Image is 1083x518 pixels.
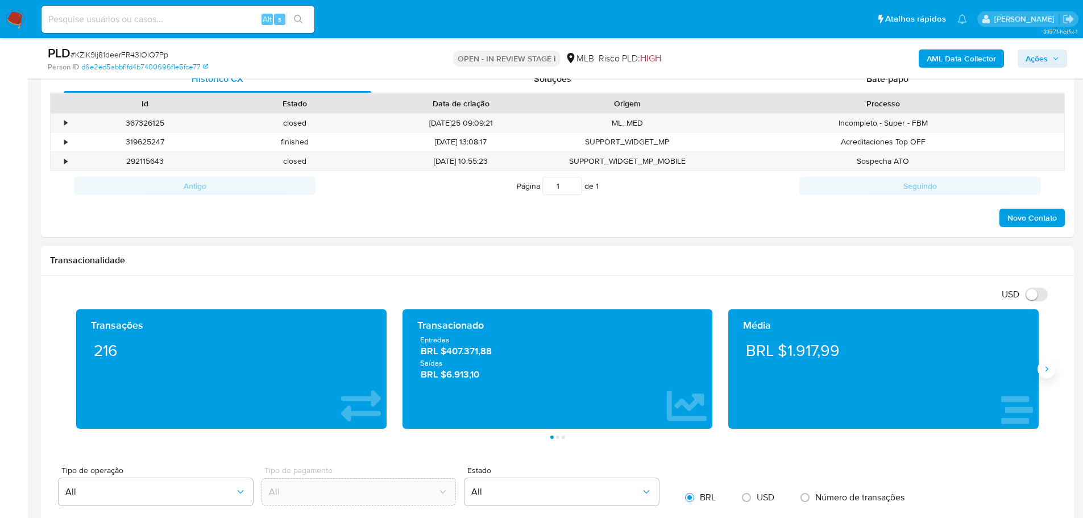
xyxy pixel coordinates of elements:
b: AML Data Collector [927,49,996,68]
a: Notificações [957,14,967,24]
p: OPEN - IN REVIEW STAGE I [453,51,561,67]
button: Ações [1018,49,1067,68]
div: [DATE]25 09:09:21 [370,114,553,132]
p: lucas.portella@mercadolivre.com [994,14,1059,24]
div: • [64,156,67,167]
div: 319625247 [70,132,220,151]
span: Risco PLD: [599,52,661,65]
div: finished [220,132,370,151]
div: SUPPORT_WIDGET_MP_MOBILE [553,152,702,171]
button: search-icon [287,11,310,27]
input: Pesquise usuários ou casos... [42,12,314,27]
span: # KZlK9Ij81deerFR43IOlQ7Pp [70,49,168,60]
span: HIGH [640,52,661,65]
div: SUPPORT_WIDGET_MP [553,132,702,151]
div: • [64,136,67,147]
a: d6e2ed5abbf1fd4b7400696f1e5fce77 [81,62,208,72]
div: closed [220,152,370,171]
div: ML_MED [553,114,702,132]
div: [DATE] 13:08:17 [370,132,553,151]
div: Data de criação [377,98,545,109]
span: Página de [517,177,599,195]
div: Incompleto - Super - FBM [702,114,1064,132]
button: Novo Contato [999,209,1065,227]
span: Atalhos rápidos [885,13,946,25]
a: Sair [1063,13,1074,25]
button: AML Data Collector [919,49,1004,68]
div: Processo [710,98,1056,109]
span: 1 [596,180,599,192]
div: • [64,118,67,129]
div: Acreditaciones Top OFF [702,132,1064,151]
button: Seguindo [799,177,1041,195]
span: Ações [1026,49,1048,68]
b: Person ID [48,62,79,72]
div: MLB [565,52,594,65]
span: Alt [263,14,272,24]
h1: Transacionalidade [50,255,1065,266]
div: Sospecha ATO [702,152,1064,171]
div: 367326125 [70,114,220,132]
button: Antigo [74,177,316,195]
div: closed [220,114,370,132]
div: [DATE] 10:55:23 [370,152,553,171]
div: Origem [561,98,694,109]
span: s [278,14,281,24]
span: Novo Contato [1007,210,1057,226]
div: Id [78,98,212,109]
div: Estado [228,98,362,109]
b: PLD [48,44,70,62]
span: 3.157.1-hotfix-1 [1043,27,1077,36]
div: 292115643 [70,152,220,171]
